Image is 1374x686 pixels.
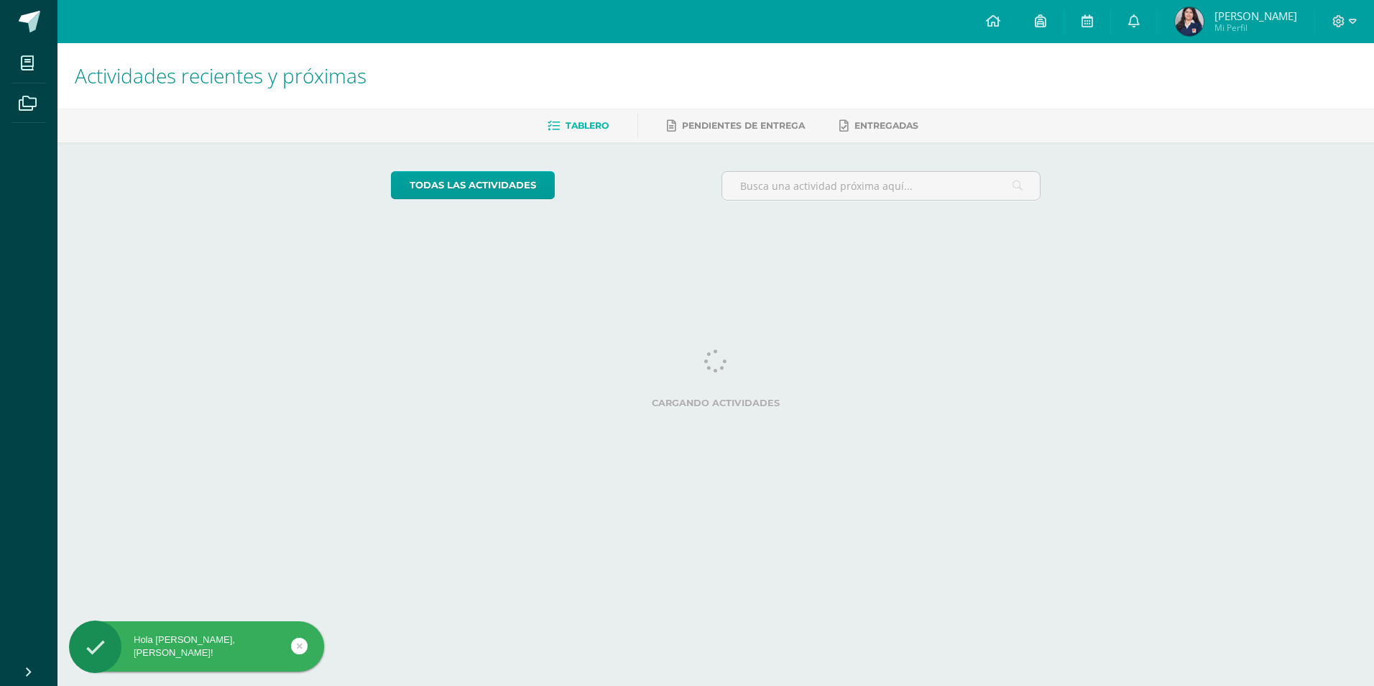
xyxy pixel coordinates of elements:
[391,171,555,199] a: todas las Actividades
[566,120,609,131] span: Tablero
[667,114,805,137] a: Pendientes de entrega
[1214,22,1297,34] span: Mi Perfil
[391,398,1041,408] label: Cargando actividades
[1214,9,1297,23] span: [PERSON_NAME]
[548,114,609,137] a: Tablero
[1175,7,1204,36] img: 8405d55dbd776ab21418b983d8463663.png
[682,120,805,131] span: Pendientes de entrega
[839,114,918,137] a: Entregadas
[722,172,1041,200] input: Busca una actividad próxima aquí...
[69,634,324,659] div: Hola [PERSON_NAME], [PERSON_NAME]!
[854,120,918,131] span: Entregadas
[75,62,366,89] span: Actividades recientes y próximas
